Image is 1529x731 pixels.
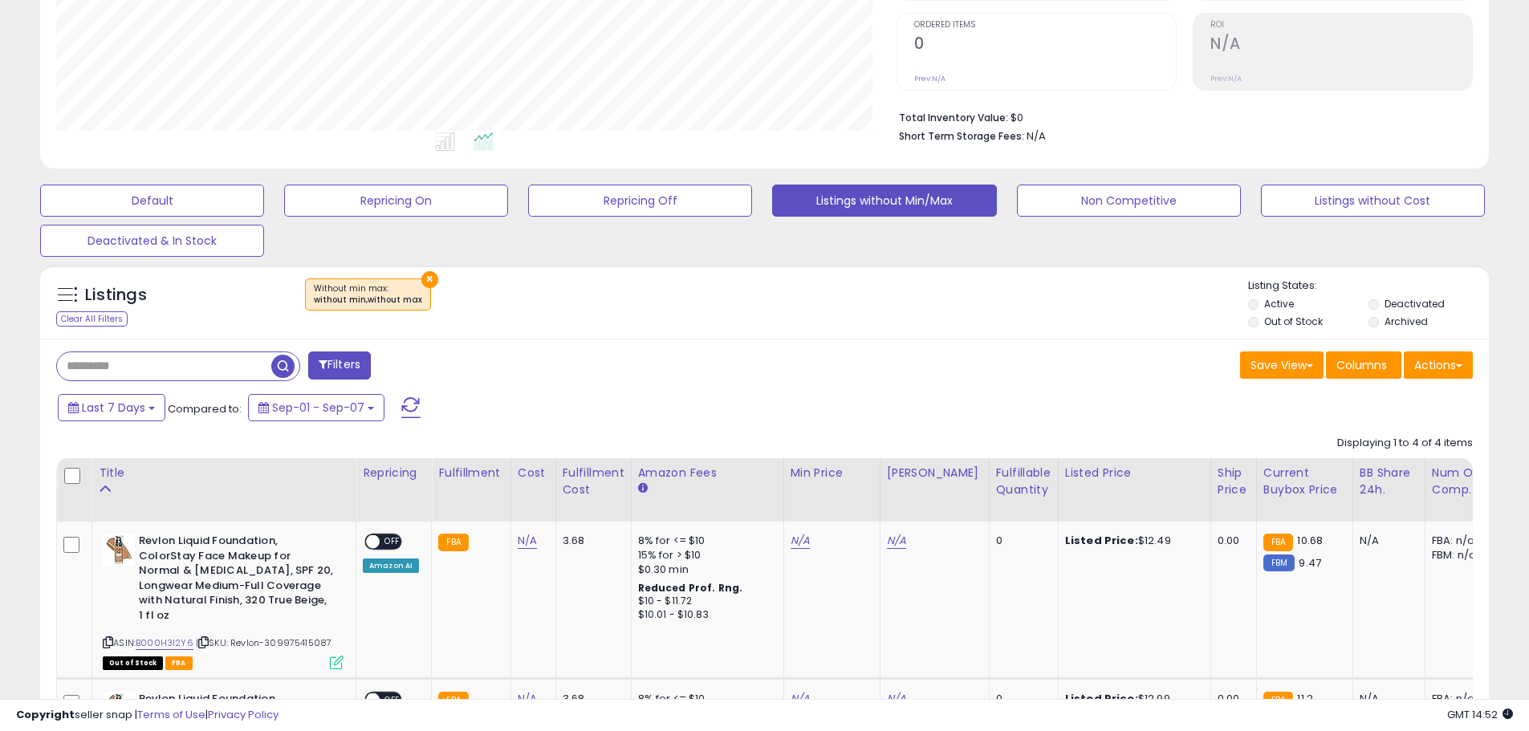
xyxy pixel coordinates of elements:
span: All listings that are currently out of stock and unavailable for purchase on Amazon [103,656,163,670]
div: Fulfillable Quantity [996,465,1051,498]
h2: N/A [1210,35,1472,56]
b: Reduced Prof. Rng. [638,581,743,595]
button: Columns [1326,351,1401,379]
div: Amazon AI [363,558,419,573]
small: FBM [1263,554,1295,571]
div: FBA: n/a [1432,534,1485,548]
div: Amazon Fees [638,465,777,481]
div: Current Buybox Price [1263,465,1346,498]
span: OFF [380,535,405,549]
small: Prev: N/A [914,74,945,83]
div: N/A [1360,534,1413,548]
span: | SKU: Revlon-309975415087 [196,636,331,649]
a: Privacy Policy [208,707,279,722]
button: Deactivated & In Stock [40,225,264,257]
span: Sep-01 - Sep-07 [272,400,364,416]
small: FBA [438,534,468,551]
div: Displaying 1 to 4 of 4 items [1337,436,1473,451]
button: Repricing Off [528,185,752,217]
div: 0.00 [1218,534,1244,548]
button: × [421,271,438,288]
div: BB Share 24h. [1360,465,1418,498]
div: Num of Comp. [1432,465,1490,498]
span: 2025-09-15 14:52 GMT [1447,707,1513,722]
button: Sep-01 - Sep-07 [248,394,384,421]
button: Filters [308,351,371,380]
button: Listings without Cost [1261,185,1485,217]
div: Listed Price [1065,465,1204,481]
div: $0.30 min [638,562,771,577]
div: [PERSON_NAME] [887,465,982,481]
div: 15% for > $10 [638,548,771,562]
span: ROI [1210,21,1472,30]
img: 41wbZ+PaVyL._SL40_.jpg [103,534,135,566]
small: Prev: N/A [1210,74,1242,83]
div: Title [99,465,349,481]
div: Min Price [791,465,873,481]
div: Clear All Filters [56,311,128,327]
a: N/A [791,533,810,549]
span: Without min max : [314,282,422,307]
label: Archived [1385,315,1428,328]
label: Deactivated [1385,297,1445,311]
div: 8% for <= $10 [638,534,771,548]
p: Listing States: [1248,278,1489,294]
span: 9.47 [1299,555,1321,571]
div: $10 - $11.72 [638,595,771,608]
div: Repricing [363,465,425,481]
h5: Listings [85,284,147,307]
b: Listed Price: [1065,533,1138,548]
button: Save View [1240,351,1324,379]
div: seller snap | | [16,708,279,723]
span: FBA [165,656,193,670]
h2: 0 [914,35,1176,56]
b: Revlon Liquid Foundation, ColorStay Face Makeup for Normal & [MEDICAL_DATA], SPF 20, Longwear Med... [139,534,334,627]
div: Fulfillment Cost [563,465,624,498]
a: N/A [518,533,537,549]
div: Fulfillment [438,465,503,481]
div: Cost [518,465,549,481]
button: Default [40,185,264,217]
div: 0 [996,534,1046,548]
div: $10.01 - $10.83 [638,608,771,622]
div: Ship Price [1218,465,1250,498]
span: 10.68 [1297,533,1323,548]
small: FBA [1263,534,1293,551]
div: 3.68 [563,534,619,548]
span: Compared to: [168,401,242,416]
div: $12.49 [1065,534,1198,548]
span: Last 7 Days [82,400,145,416]
b: Short Term Storage Fees: [899,129,1024,143]
span: N/A [1027,128,1046,144]
label: Out of Stock [1264,315,1323,328]
small: Amazon Fees. [638,481,648,496]
span: Ordered Items [914,21,1176,30]
b: Total Inventory Value: [899,111,1008,124]
div: ASIN: [103,534,344,668]
div: FBM: n/a [1432,548,1485,562]
button: Last 7 Days [58,394,165,421]
div: without min,without max [314,294,422,306]
span: Columns [1336,357,1387,373]
button: Actions [1404,351,1473,379]
label: Active [1264,297,1294,311]
strong: Copyright [16,707,75,722]
a: N/A [887,533,906,549]
button: Non Competitive [1017,185,1241,217]
a: Terms of Use [137,707,205,722]
li: $0 [899,107,1461,126]
button: Repricing On [284,185,508,217]
button: Listings without Min/Max [772,185,996,217]
a: B000H3I2Y6 [136,636,193,650]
